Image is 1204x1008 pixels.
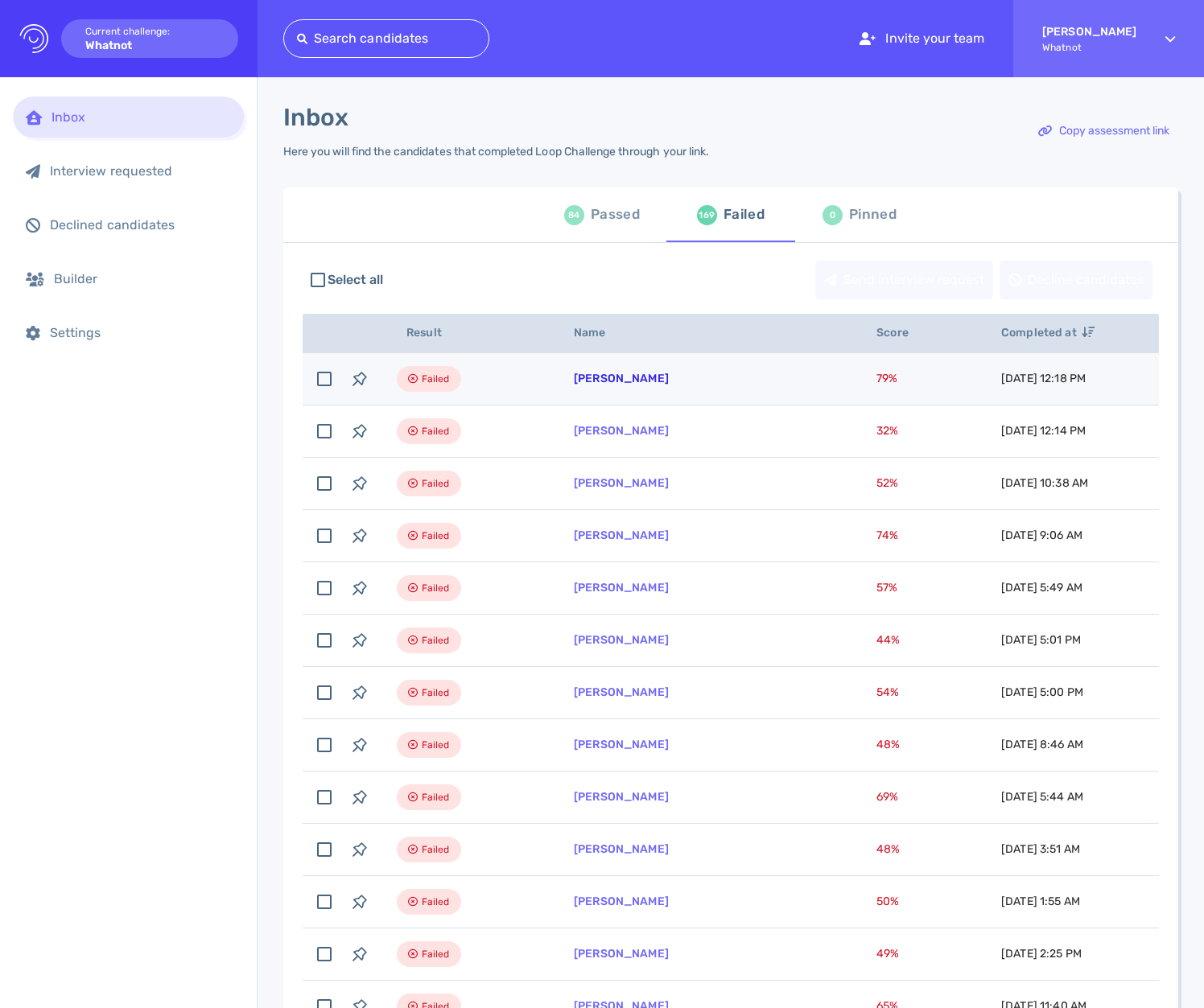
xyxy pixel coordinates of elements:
a: [PERSON_NAME] [574,738,669,751]
span: Failed [422,578,450,598]
a: [PERSON_NAME] [574,947,669,961]
span: Failed [422,735,450,755]
div: Failed [724,203,765,227]
a: [PERSON_NAME] [574,790,669,804]
span: 79 % [876,372,897,385]
span: Select all [328,270,384,290]
span: Failed [422,944,450,964]
span: Failed [422,683,450,702]
div: 0 [823,205,843,225]
div: Decline candidates [1000,261,1152,298]
span: Failed [422,840,450,859]
div: Here you will find the candidates that completed Loop Challenge through your link. [283,145,709,158]
h1: Inbox [283,103,348,132]
span: [DATE] 2:25 PM [1001,947,1082,961]
div: Send interview request [816,261,992,298]
span: [DATE] 12:14 PM [1001,424,1086,438]
span: Failed [422,422,450,441]
a: [PERSON_NAME] [574,529,669,542]
span: 49 % [876,947,899,961]
a: [PERSON_NAME] [574,842,669,856]
div: 169 [697,205,717,225]
span: [DATE] 10:38 AM [1001,476,1088,490]
div: Copy assessment link [1030,113,1177,150]
span: 32 % [876,424,898,438]
div: Declined candidates [50,217,231,232]
th: Result [377,314,555,353]
span: [DATE] 8:46 AM [1001,738,1083,751]
span: 44 % [876,633,900,647]
span: Whatnot [1042,42,1136,53]
span: 54 % [876,685,899,699]
div: Inbox [52,109,231,125]
span: Failed [422,369,450,389]
a: [PERSON_NAME] [574,372,669,385]
button: Decline candidates [1000,261,1152,299]
span: [DATE] 9:06 AM [1001,529,1082,542]
div: 84 [564,205,584,225]
span: 48 % [876,842,900,856]
span: 52 % [876,476,898,490]
button: Send interview request [815,261,993,299]
a: [PERSON_NAME] [574,685,669,699]
span: [DATE] 3:51 AM [1001,842,1080,856]
span: Failed [422,474,450,493]
span: Failed [422,631,450,650]
span: Name [574,326,624,339]
div: Pinned [849,203,897,227]
span: 50 % [876,895,899,908]
div: Builder [54,271,231,286]
a: [PERSON_NAME] [574,424,669,438]
span: Failed [422,526,450,545]
span: 57 % [876,581,897,595]
span: Score [876,326,926,339]
a: [PERSON_NAME] [574,633,669,647]
span: Completed at [1001,326,1095,339]
strong: [PERSON_NAME] [1042,25,1136,39]
span: [DATE] 5:00 PM [1001,685,1083,699]
span: [DATE] 5:01 PM [1001,633,1081,647]
a: [PERSON_NAME] [574,895,669,908]
span: [DATE] 5:49 AM [1001,581,1082,595]
span: [DATE] 5:44 AM [1001,790,1083,804]
div: Settings [50,325,231,340]
a: [PERSON_NAME] [574,581,669,595]
span: Failed [422,892,450,911]
button: Copy assessment link [1029,112,1178,150]
div: Interview requested [50,163,231,179]
span: 69 % [876,790,898,804]
div: Passed [591,203,640,227]
span: [DATE] 12:18 PM [1001,372,1086,385]
span: 74 % [876,529,898,542]
span: 48 % [876,738,900,751]
a: [PERSON_NAME] [574,476,669,490]
span: [DATE] 1:55 AM [1001,895,1080,908]
span: Failed [422,788,450,807]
